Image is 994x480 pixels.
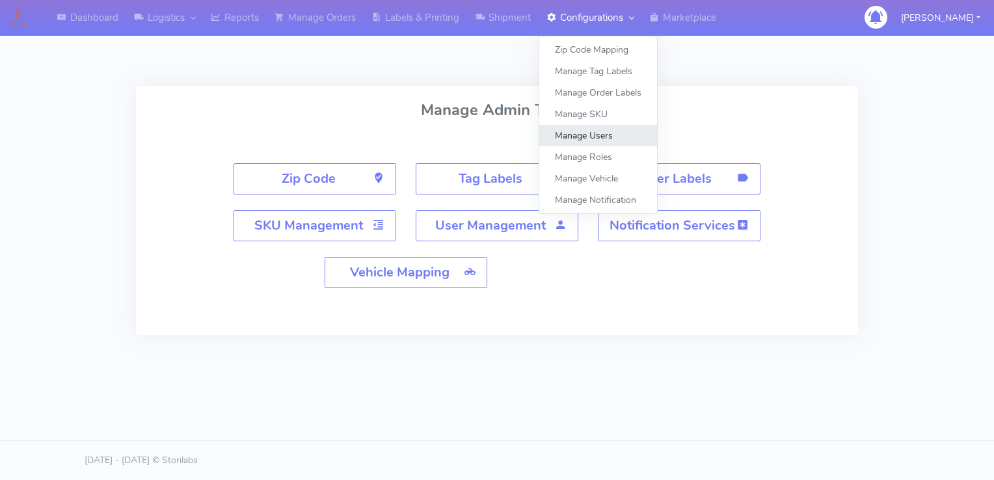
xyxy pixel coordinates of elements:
[234,210,396,241] button: SKU Management
[350,263,450,281] strong: Vehicle Mapping
[539,146,657,168] a: Manage Roles
[539,168,657,189] a: Manage Vehicle
[459,170,522,187] strong: Tag Labels
[539,103,657,125] a: Manage SKU
[234,163,396,194] button: Zip Code
[416,163,578,194] button: Tag Labels
[435,217,546,234] strong: User Management
[539,125,657,146] a: Manage Users
[282,170,336,187] strong: Zip Code
[254,217,363,234] strong: SKU Management
[416,210,578,241] button: User Management
[539,60,657,82] a: Manage Tag Labels
[610,217,735,234] strong: Notification Services
[598,210,760,241] button: Notification Services
[539,82,657,103] a: Manage Order Labels
[891,5,990,31] button: [PERSON_NAME]
[539,189,657,211] a: Manage Notification
[325,257,487,288] button: Vehicle Mapping
[634,170,712,187] strong: Order Labels
[598,163,760,194] button: Order Labels
[421,101,573,118] h3: Manage Admin Tools
[539,39,657,60] a: Zip Code Mapping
